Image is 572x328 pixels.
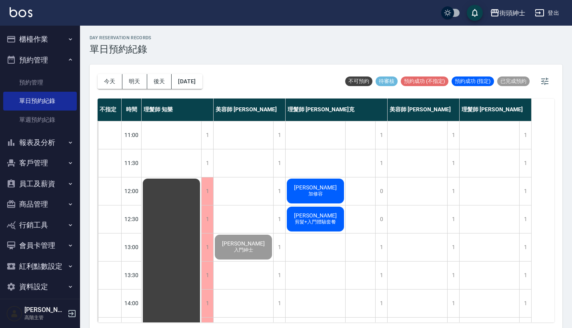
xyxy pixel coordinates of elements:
[24,306,65,314] h5: [PERSON_NAME]
[447,262,459,289] div: 1
[3,276,77,297] button: 資料設定
[201,290,213,317] div: 1
[452,78,494,85] span: 預約成功 (指定)
[460,99,532,121] div: 理髮師 [PERSON_NAME]
[122,149,142,177] div: 11:30
[273,262,285,289] div: 1
[273,205,285,233] div: 1
[532,6,562,20] button: 登出
[273,149,285,177] div: 1
[201,149,213,177] div: 1
[292,212,338,219] span: [PERSON_NAME]
[467,5,483,21] button: save
[447,290,459,317] div: 1
[214,99,286,121] div: 美容師 [PERSON_NAME]
[201,205,213,233] div: 1
[3,29,77,50] button: 櫃檯作業
[375,262,387,289] div: 1
[375,121,387,149] div: 1
[90,44,152,55] h3: 單日預約紀錄
[122,121,142,149] div: 11:00
[3,235,77,256] button: 會員卡管理
[3,173,77,194] button: 員工及薪資
[345,78,372,85] span: 不可預約
[447,233,459,261] div: 1
[519,290,531,317] div: 1
[122,261,142,289] div: 13:30
[142,99,214,121] div: 理髮師 知樂
[375,290,387,317] div: 1
[519,121,531,149] div: 1
[273,177,285,205] div: 1
[273,121,285,149] div: 1
[519,262,531,289] div: 1
[401,78,448,85] span: 預約成功 (不指定)
[519,149,531,177] div: 1
[3,194,77,215] button: 商品管理
[447,205,459,233] div: 1
[375,205,387,233] div: 0
[3,132,77,153] button: 報表及分析
[90,35,152,40] h2: day Reservation records
[201,177,213,205] div: 1
[3,111,77,129] a: 單週預約紀錄
[388,99,460,121] div: 美容師 [PERSON_NAME]
[122,99,142,121] div: 時間
[3,50,77,70] button: 預約管理
[122,74,147,89] button: 明天
[98,99,122,121] div: 不指定
[487,5,528,21] button: 街頭紳士
[122,233,142,261] div: 13:00
[447,149,459,177] div: 1
[122,205,142,233] div: 12:30
[3,215,77,235] button: 行銷工具
[375,177,387,205] div: 0
[201,262,213,289] div: 1
[3,153,77,173] button: 客戶管理
[6,306,22,322] img: Person
[201,233,213,261] div: 1
[519,233,531,261] div: 1
[447,177,459,205] div: 1
[3,92,77,110] a: 單日預約紀錄
[292,184,338,191] span: [PERSON_NAME]
[232,247,255,254] span: 入門紳士
[98,74,122,89] button: 今天
[24,314,65,321] p: 高階主管
[3,256,77,277] button: 紅利點數設定
[293,219,338,225] span: 剪髮+入門體驗套餐
[10,7,32,17] img: Logo
[375,149,387,177] div: 1
[220,240,266,247] span: [PERSON_NAME]
[147,74,172,89] button: 後天
[122,177,142,205] div: 12:00
[122,289,142,317] div: 14:00
[519,177,531,205] div: 1
[286,99,388,121] div: 理髮師 [PERSON_NAME]克
[3,73,77,92] a: 預約管理
[172,74,202,89] button: [DATE]
[376,78,398,85] span: 待審核
[500,8,525,18] div: 街頭紳士
[447,121,459,149] div: 1
[273,233,285,261] div: 1
[497,78,530,85] span: 已完成預約
[375,233,387,261] div: 1
[307,191,324,197] span: 加修容
[273,290,285,317] div: 1
[201,121,213,149] div: 1
[519,205,531,233] div: 1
